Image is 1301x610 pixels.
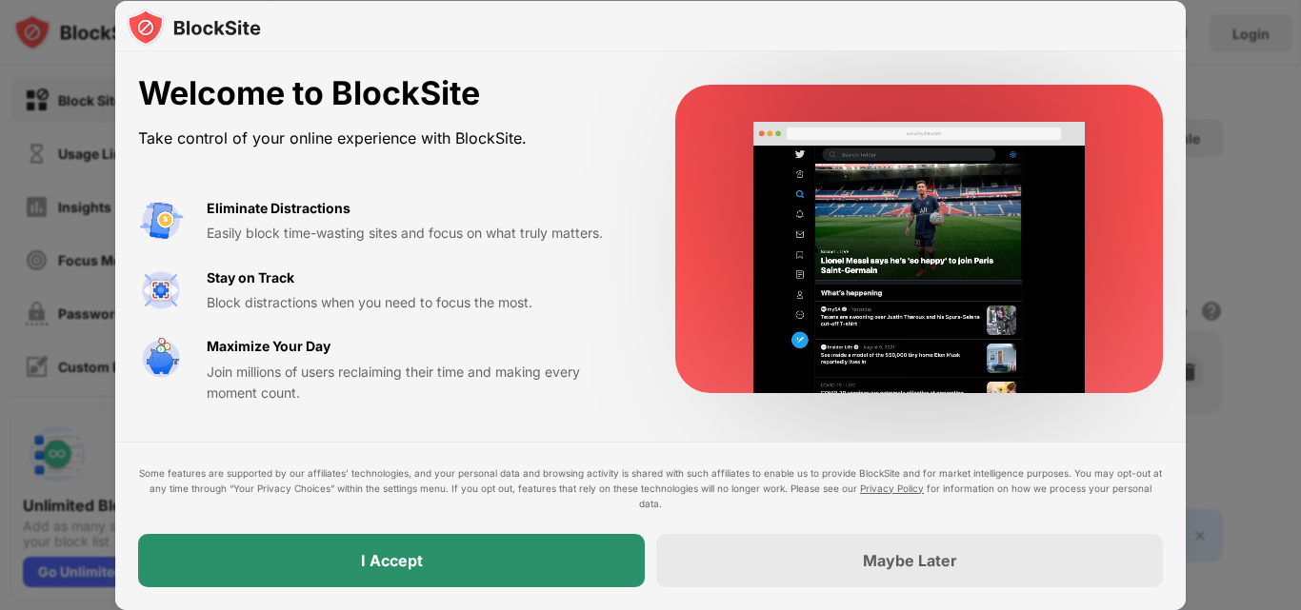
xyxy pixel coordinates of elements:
[138,198,184,244] img: value-avoid-distractions.svg
[207,336,330,357] div: Maximize Your Day
[863,551,957,570] div: Maybe Later
[138,125,630,152] div: Take control of your online experience with BlockSite.
[127,9,261,47] img: logo-blocksite.svg
[207,292,630,313] div: Block distractions when you need to focus the most.
[138,267,184,313] img: value-focus.svg
[207,223,630,244] div: Easily block time-wasting sites and focus on what truly matters.
[138,74,630,113] div: Welcome to BlockSite
[138,465,1163,511] div: Some features are supported by our affiliates’ technologies, and your personal data and browsing ...
[138,336,184,382] img: value-safe-time.svg
[207,267,294,288] div: Stay on Track
[860,482,924,494] a: Privacy Policy
[207,198,350,219] div: Eliminate Distractions
[207,362,630,404] div: Join millions of users reclaiming their time and making every moment count.
[361,551,423,570] div: I Accept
